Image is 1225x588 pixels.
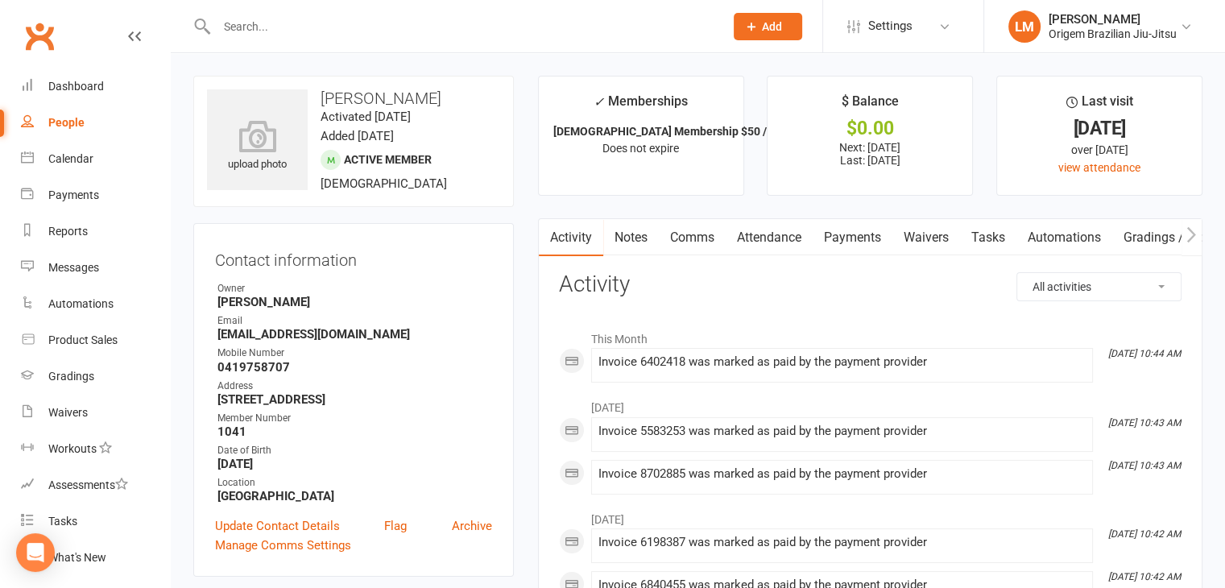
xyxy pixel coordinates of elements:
[559,272,1182,297] h3: Activity
[217,295,492,309] strong: [PERSON_NAME]
[559,322,1182,348] li: This Month
[217,489,492,503] strong: [GEOGRAPHIC_DATA]
[212,15,713,38] input: Search...
[734,13,802,40] button: Add
[1049,27,1177,41] div: Origem Brazilian Jiu-Jitsu
[217,360,492,375] strong: 0419758707
[217,392,492,407] strong: [STREET_ADDRESS]
[21,177,170,213] a: Payments
[217,457,492,471] strong: [DATE]
[659,219,726,256] a: Comms
[842,91,899,120] div: $ Balance
[1108,571,1181,582] i: [DATE] 10:42 AM
[48,551,106,564] div: What's New
[48,333,118,346] div: Product Sales
[553,125,817,138] strong: [DEMOGRAPHIC_DATA] Membership $50 / 6 months
[598,424,1086,438] div: Invoice 5583253 was marked as paid by the payment provider
[48,116,85,129] div: People
[1012,141,1187,159] div: over [DATE]
[19,16,60,56] a: Clubworx
[598,355,1086,369] div: Invoice 6402418 was marked as paid by the payment provider
[217,411,492,426] div: Member Number
[217,346,492,361] div: Mobile Number
[762,20,782,33] span: Add
[21,540,170,576] a: What's New
[21,395,170,431] a: Waivers
[21,105,170,141] a: People
[48,80,104,93] div: Dashboard
[217,379,492,394] div: Address
[21,250,170,286] a: Messages
[1108,348,1181,359] i: [DATE] 10:44 AM
[21,358,170,395] a: Gradings
[1058,161,1140,174] a: view attendance
[1016,219,1112,256] a: Automations
[384,516,407,536] a: Flag
[868,8,913,44] span: Settings
[598,467,1086,481] div: Invoice 8702885 was marked as paid by the payment provider
[48,442,97,455] div: Workouts
[602,142,679,155] span: Does not expire
[1108,417,1181,429] i: [DATE] 10:43 AM
[594,91,688,121] div: Memberships
[960,219,1016,256] a: Tasks
[48,478,128,491] div: Assessments
[215,536,351,555] a: Manage Comms Settings
[48,188,99,201] div: Payments
[207,120,308,173] div: upload photo
[48,261,99,274] div: Messages
[215,516,340,536] a: Update Contact Details
[321,176,447,191] span: [DEMOGRAPHIC_DATA]
[452,516,492,536] a: Archive
[344,153,432,166] span: Active member
[21,467,170,503] a: Assessments
[1012,120,1187,137] div: [DATE]
[48,370,94,383] div: Gradings
[1049,12,1177,27] div: [PERSON_NAME]
[217,475,492,491] div: Location
[539,219,603,256] a: Activity
[1108,528,1181,540] i: [DATE] 10:42 AM
[215,245,492,269] h3: Contact information
[559,503,1182,528] li: [DATE]
[48,406,88,419] div: Waivers
[603,219,659,256] a: Notes
[726,219,813,256] a: Attendance
[21,286,170,322] a: Automations
[217,313,492,329] div: Email
[21,503,170,540] a: Tasks
[48,515,77,528] div: Tasks
[207,89,500,107] h3: [PERSON_NAME]
[1066,91,1133,120] div: Last visit
[16,533,55,572] div: Open Intercom Messenger
[598,536,1086,549] div: Invoice 6198387 was marked as paid by the payment provider
[892,219,960,256] a: Waivers
[21,68,170,105] a: Dashboard
[21,213,170,250] a: Reports
[21,322,170,358] a: Product Sales
[21,141,170,177] a: Calendar
[217,327,492,342] strong: [EMAIL_ADDRESS][DOMAIN_NAME]
[782,141,958,167] p: Next: [DATE] Last: [DATE]
[48,225,88,238] div: Reports
[559,391,1182,416] li: [DATE]
[782,120,958,137] div: $0.00
[813,219,892,256] a: Payments
[594,94,604,110] i: ✓
[1108,460,1181,471] i: [DATE] 10:43 AM
[21,431,170,467] a: Workouts
[217,424,492,439] strong: 1041
[48,297,114,310] div: Automations
[217,443,492,458] div: Date of Birth
[321,110,411,124] time: Activated [DATE]
[1008,10,1041,43] div: LM
[321,129,394,143] time: Added [DATE]
[48,152,93,165] div: Calendar
[217,281,492,296] div: Owner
